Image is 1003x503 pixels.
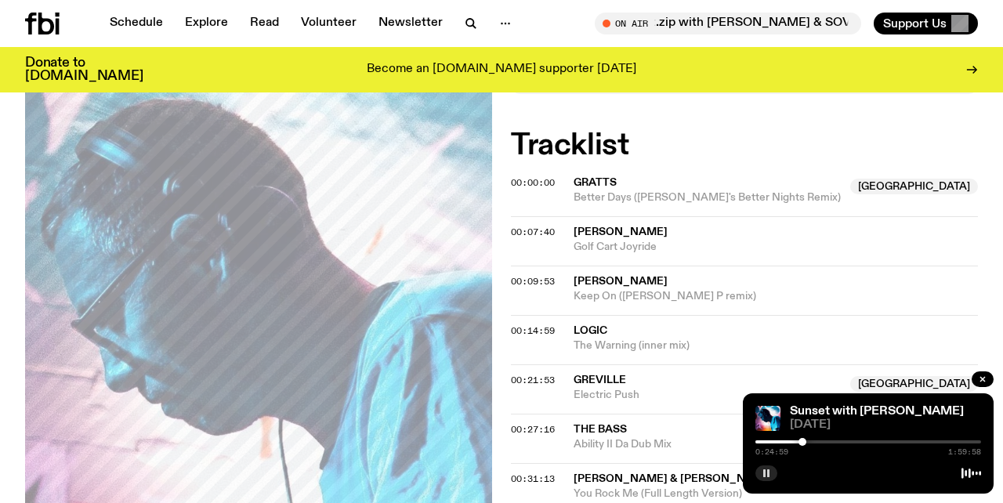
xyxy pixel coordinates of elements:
h3: Donate to [DOMAIN_NAME] [25,56,143,83]
span: The Warning (inner mix) [574,338,978,353]
span: Greville [574,375,626,385]
span: Gratts [574,177,617,188]
span: 00:00:00 [511,176,555,189]
button: 00:27:16 [511,425,555,434]
h2: Tracklist [511,132,978,160]
span: Ability II Da Dub Mix [574,437,978,452]
button: On Airdot.zip with [PERSON_NAME] & SOVBLKPSSY [595,13,861,34]
span: 00:09:53 [511,275,555,288]
span: 0:24:59 [755,448,788,456]
button: 00:21:53 [511,376,555,385]
span: 00:27:16 [511,423,555,436]
span: You Rock Me (Full Length Version) [574,487,978,501]
a: Explore [176,13,237,34]
button: 00:09:53 [511,277,555,286]
span: Support Us [883,16,947,31]
span: [GEOGRAPHIC_DATA] [850,376,978,392]
span: 00:07:40 [511,226,555,238]
a: Volunteer [291,13,366,34]
a: Read [241,13,288,34]
span: 00:21:53 [511,374,555,386]
button: Support Us [874,13,978,34]
span: [GEOGRAPHIC_DATA] [850,179,978,194]
span: [PERSON_NAME] & [PERSON_NAME] [574,473,774,484]
button: 00:31:13 [511,475,555,483]
span: The Bass [574,424,627,435]
a: Newsletter [369,13,452,34]
p: Become an [DOMAIN_NAME] supporter [DATE] [367,63,636,77]
span: Logic [574,325,607,336]
a: Sunset with [PERSON_NAME] [790,405,964,418]
span: Electric Push [574,388,841,403]
button: 00:14:59 [511,327,555,335]
span: [PERSON_NAME] [574,226,668,237]
span: Keep On ([PERSON_NAME] P remix) [574,289,978,304]
button: 00:07:40 [511,228,555,237]
span: 1:59:58 [948,448,981,456]
span: [PERSON_NAME] [574,276,668,287]
span: Better Days ([PERSON_NAME]'s Better Nights Remix) [574,190,841,205]
img: Simon Caldwell stands side on, looking downwards. He has headphones on. Behind him is a brightly ... [755,406,780,431]
button: 00:00:00 [511,179,555,187]
span: Golf Cart Joyride [574,240,978,255]
span: 00:31:13 [511,472,555,485]
span: 00:14:59 [511,324,555,337]
span: [DATE] [790,419,981,431]
a: Schedule [100,13,172,34]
